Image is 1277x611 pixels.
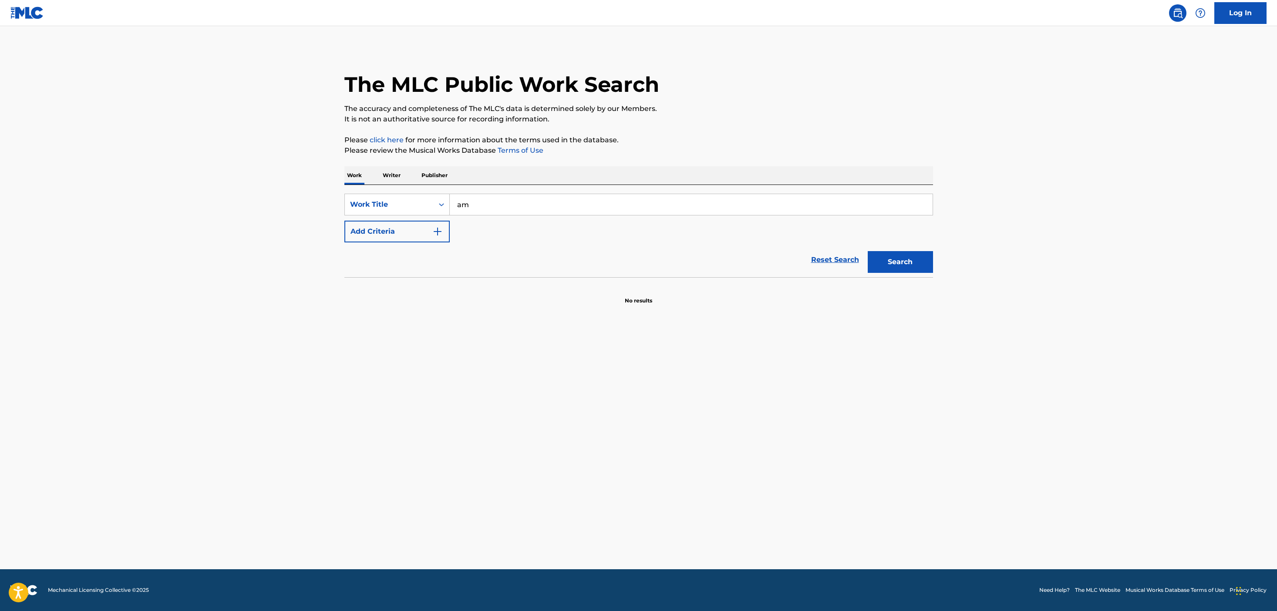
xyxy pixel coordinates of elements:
[10,7,44,19] img: MLC Logo
[344,114,933,124] p: It is not an authoritative source for recording information.
[350,199,428,210] div: Work Title
[344,221,450,242] button: Add Criteria
[370,136,404,144] a: click here
[344,145,933,156] p: Please review the Musical Works Database
[1230,586,1267,594] a: Privacy Policy
[380,166,403,185] p: Writer
[1192,4,1209,22] div: Help
[48,586,149,594] span: Mechanical Licensing Collective © 2025
[344,194,933,277] form: Search Form
[1236,578,1241,604] div: Drag
[344,71,659,97] h1: The MLC Public Work Search
[1214,2,1267,24] a: Log In
[868,251,933,273] button: Search
[1039,586,1070,594] a: Need Help?
[496,146,543,154] a: Terms of Use
[1195,8,1206,18] img: help
[807,250,863,269] a: Reset Search
[344,104,933,114] p: The accuracy and completeness of The MLC's data is determined solely by our Members.
[419,166,450,185] p: Publisher
[1169,4,1186,22] a: Public Search
[1233,569,1277,611] iframe: Chat Widget
[432,226,443,237] img: 9d2ae6d4665cec9f34b9.svg
[344,166,364,185] p: Work
[344,135,933,145] p: Please for more information about the terms used in the database.
[1173,8,1183,18] img: search
[1075,586,1120,594] a: The MLC Website
[1125,586,1224,594] a: Musical Works Database Terms of Use
[10,585,37,595] img: logo
[625,286,652,305] p: No results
